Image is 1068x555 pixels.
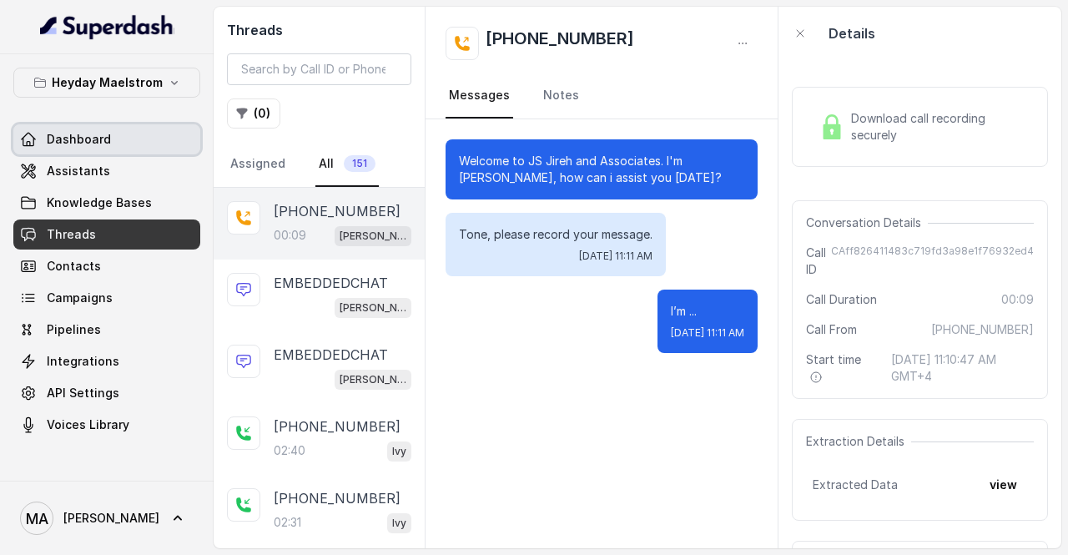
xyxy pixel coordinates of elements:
h2: [PHONE_NUMBER] [486,27,634,60]
a: Integrations [13,346,200,376]
a: All151 [315,142,379,187]
p: Welcome to JS Jireh and Associates. I'm [PERSON_NAME], how can i assist you [DATE]? [459,153,744,186]
p: [PERSON_NAME] [340,300,406,316]
p: [PERSON_NAME] [340,371,406,388]
span: Contacts [47,258,101,275]
p: 00:09 [274,227,306,244]
a: Assigned [227,142,289,187]
p: Ivy [392,443,406,460]
h2: Threads [227,20,411,40]
span: Dashboard [47,131,111,148]
p: 02:31 [274,514,301,531]
a: Campaigns [13,283,200,313]
p: I’m ... [671,303,744,320]
a: Pipelines [13,315,200,345]
button: Heyday Maelstrom [13,68,200,98]
a: Contacts [13,251,200,281]
span: Threads [47,226,96,243]
nav: Tabs [227,142,411,187]
nav: Tabs [446,73,758,119]
span: Call ID [806,245,831,278]
a: [PERSON_NAME] [13,495,200,542]
span: [PHONE_NUMBER] [931,321,1034,338]
a: Dashboard [13,124,200,154]
span: Extracted Data [813,477,898,493]
a: Threads [13,219,200,250]
p: [PHONE_NUMBER] [274,201,400,221]
span: Assistants [47,163,110,179]
p: 02:40 [274,442,305,459]
span: Start time [806,351,878,385]
a: Voices Library [13,410,200,440]
span: [PERSON_NAME] [63,510,159,527]
input: Search by Call ID or Phone Number [227,53,411,85]
span: CAff826411483c719fd3a98e1f76932ed4 [831,245,1034,278]
img: light.svg [40,13,174,40]
a: Notes [540,73,582,119]
span: [DATE] 11:11 AM [671,326,744,340]
button: (0) [227,98,280,129]
p: [PHONE_NUMBER] [274,416,400,436]
text: MA [26,510,48,527]
span: Campaigns [47,290,113,306]
p: Details [829,23,875,43]
span: [DATE] 11:10:47 AM GMT+4 [891,351,1034,385]
span: Knowledge Bases [47,194,152,211]
a: API Settings [13,378,200,408]
p: [PERSON_NAME] [340,228,406,245]
span: Extraction Details [806,433,911,450]
span: Voices Library [47,416,129,433]
span: Integrations [47,353,119,370]
img: Lock Icon [819,114,844,139]
span: Conversation Details [806,214,928,231]
span: Call Duration [806,291,877,308]
span: 151 [344,155,375,172]
span: [DATE] 11:11 AM [579,250,652,263]
span: 00:09 [1001,291,1034,308]
a: Assistants [13,156,200,186]
button: view [980,470,1027,500]
p: Heyday Maelstrom [52,73,163,93]
p: Tone, please record your message. [459,226,652,243]
a: Messages [446,73,513,119]
p: EMBEDDEDCHAT [274,345,388,365]
span: Call From [806,321,857,338]
span: API Settings [47,385,119,401]
span: Download call recording securely [851,110,1027,144]
a: Knowledge Bases [13,188,200,218]
span: Pipelines [47,321,101,338]
p: [PHONE_NUMBER] [274,488,400,508]
p: EMBEDDEDCHAT [274,273,388,293]
p: Ivy [392,515,406,532]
